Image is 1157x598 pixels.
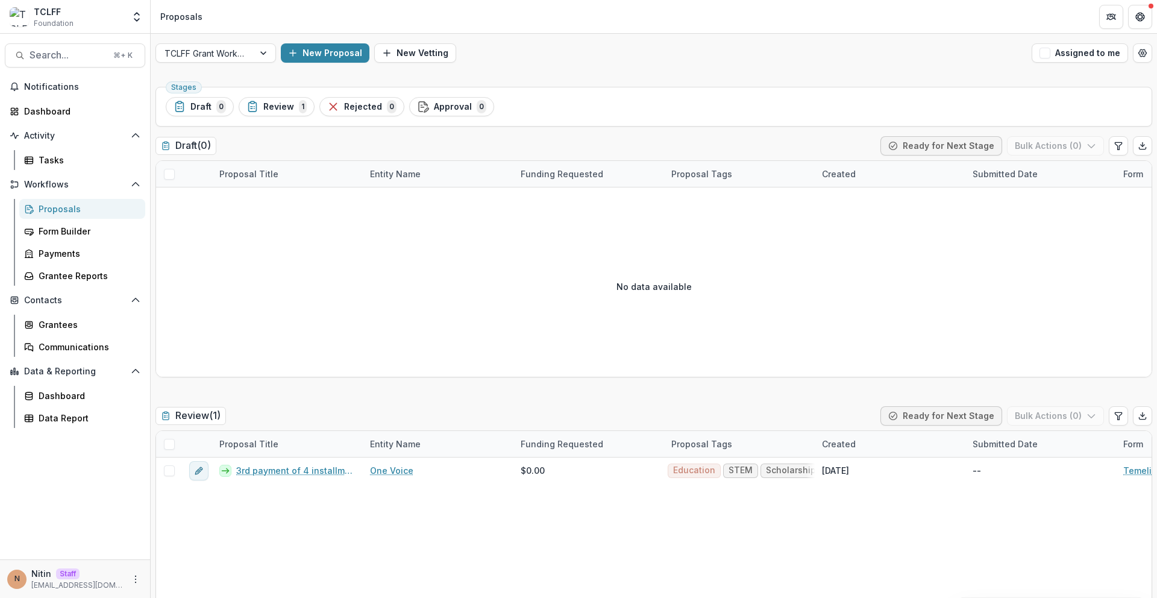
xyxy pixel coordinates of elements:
[815,161,965,187] div: Created
[30,49,106,61] span: Search...
[212,438,286,450] div: Proposal Title
[24,105,136,118] div: Dashboard
[1116,168,1150,180] div: Form
[965,168,1045,180] div: Submitted Date
[5,362,145,381] button: Open Data & Reporting
[965,161,1116,187] div: Submitted Date
[19,337,145,357] a: Communications
[19,244,145,263] a: Payments
[664,168,739,180] div: Proposal Tags
[39,389,136,402] div: Dashboard
[973,464,981,477] div: --
[39,412,136,424] div: Data Report
[19,199,145,219] a: Proposals
[239,97,315,116] button: Review1
[19,408,145,428] a: Data Report
[39,225,136,238] div: Form Builder
[166,97,234,116] button: Draft0
[5,77,145,96] button: Notifications
[363,161,513,187] div: Entity Name
[344,102,382,112] span: Rejected
[171,83,196,92] span: Stages
[1007,406,1104,426] button: Bulk Actions (0)
[281,43,369,63] button: New Proposal
[39,341,136,353] div: Communications
[24,82,140,92] span: Notifications
[513,168,610,180] div: Funding Requested
[128,5,145,29] button: Open entity switcher
[1133,136,1152,156] button: Export table data
[39,247,136,260] div: Payments
[5,291,145,310] button: Open Contacts
[815,438,863,450] div: Created
[31,567,51,580] p: Nitin
[1133,406,1152,426] button: Export table data
[521,464,545,477] span: $0.00
[155,137,216,154] h2: Draft ( 0 )
[1099,5,1123,29] button: Partners
[815,168,863,180] div: Created
[513,161,664,187] div: Funding Requested
[19,315,145,335] a: Grantees
[1116,438,1150,450] div: Form
[212,168,286,180] div: Proposal Title
[1109,136,1128,156] button: Edit table settings
[664,431,815,457] div: Proposal Tags
[1128,5,1152,29] button: Get Help
[477,100,486,113] span: 0
[370,464,413,477] a: One Voice
[664,438,739,450] div: Proposal Tags
[374,43,456,63] button: New Vetting
[10,7,29,27] img: TCLFF
[216,100,226,113] span: 0
[1109,406,1128,426] button: Edit table settings
[513,431,664,457] div: Funding Requested
[664,161,815,187] div: Proposal Tags
[815,431,965,457] div: Created
[19,150,145,170] a: Tasks
[56,568,80,579] p: Staff
[319,97,404,116] button: Rejected0
[616,280,692,293] p: No data available
[212,431,363,457] div: Proposal Title
[155,407,226,424] h2: Review ( 1 )
[965,438,1045,450] div: Submitted Date
[19,386,145,406] a: Dashboard
[1133,43,1152,63] button: Open table manager
[363,431,513,457] div: Entity Name
[822,464,849,477] div: [DATE]
[24,180,126,190] span: Workflows
[212,161,363,187] div: Proposal Title
[5,126,145,145] button: Open Activity
[1032,43,1128,63] button: Assigned to me
[128,572,143,587] button: More
[880,406,1002,426] button: Ready for Next Stage
[39,154,136,166] div: Tasks
[14,575,20,583] div: Nitin
[31,580,124,591] p: [EMAIL_ADDRESS][DOMAIN_NAME]
[5,175,145,194] button: Open Workflows
[434,102,472,112] span: Approval
[39,269,136,282] div: Grantee Reports
[363,168,428,180] div: Entity Name
[299,100,307,113] span: 1
[189,461,209,480] button: edit
[39,203,136,215] div: Proposals
[24,131,126,141] span: Activity
[34,18,74,29] span: Foundation
[39,318,136,331] div: Grantees
[513,438,610,450] div: Funding Requested
[190,102,212,112] span: Draft
[24,295,126,306] span: Contacts
[34,5,74,18] div: TCLFF
[160,10,202,23] div: Proposals
[19,221,145,241] a: Form Builder
[263,102,294,112] span: Review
